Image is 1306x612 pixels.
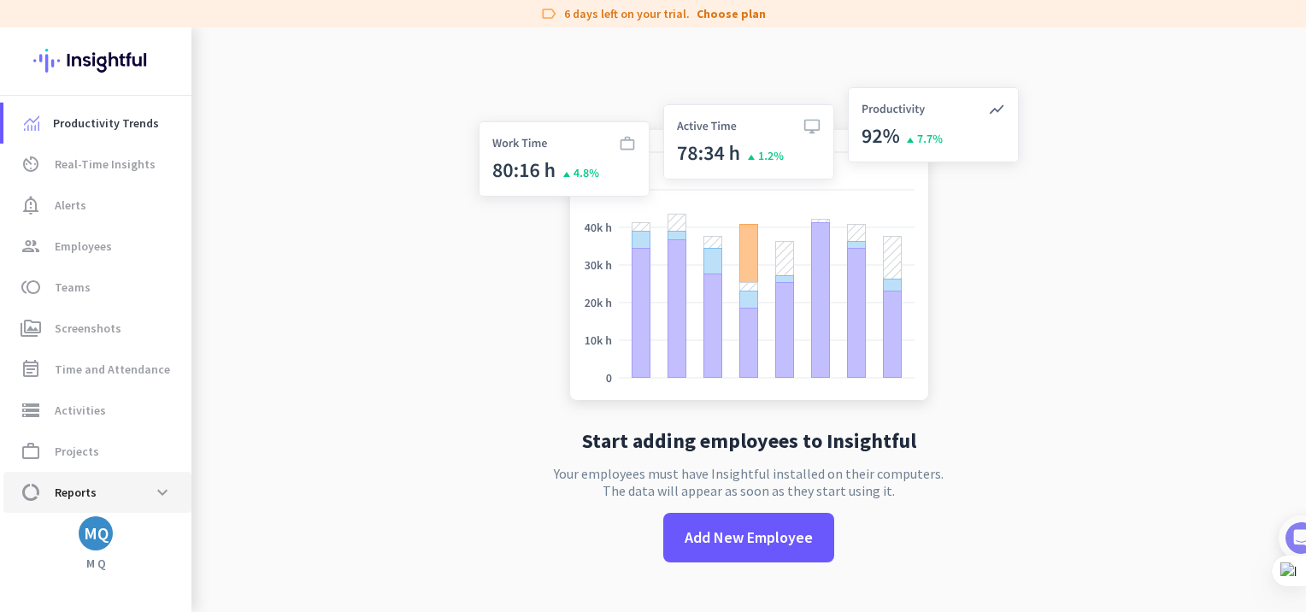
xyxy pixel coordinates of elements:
[55,236,112,256] span: Employees
[21,482,41,503] i: data_usage
[84,525,109,542] div: MQ
[21,359,41,380] i: event_note
[53,113,159,133] span: Productivity Trends
[3,349,191,390] a: event_noteTime and Attendance
[685,527,813,549] span: Add New Employee
[3,185,191,226] a: notification_importantAlerts
[3,308,191,349] a: perm_mediaScreenshots
[55,359,170,380] span: Time and Attendance
[24,115,39,131] img: menu-item
[3,226,191,267] a: groupEmployees
[21,195,41,215] i: notification_important
[55,154,156,174] span: Real-Time Insights
[582,431,916,451] h2: Start adding employees to Insightful
[21,154,41,174] i: av_timer
[55,441,99,462] span: Projects
[3,144,191,185] a: av_timerReal-Time Insights
[55,195,86,215] span: Alerts
[21,236,41,256] i: group
[466,77,1032,417] img: no-search-results
[55,318,121,338] span: Screenshots
[21,318,41,338] i: perm_media
[33,27,158,94] img: Insightful logo
[21,277,41,297] i: toll
[3,390,191,431] a: storageActivities
[55,482,97,503] span: Reports
[3,513,191,554] a: settingsSettings
[147,477,178,508] button: expand_more
[3,472,191,513] a: data_usageReportsexpand_more
[55,277,91,297] span: Teams
[55,400,106,421] span: Activities
[663,513,834,562] button: Add New Employee
[3,103,191,144] a: menu-itemProductivity Trends
[554,465,944,499] p: Your employees must have Insightful installed on their computers. The data will appear as soon as...
[21,400,41,421] i: storage
[3,431,191,472] a: work_outlineProjects
[21,441,41,462] i: work_outline
[3,267,191,308] a: tollTeams
[540,5,557,22] i: label
[697,5,766,22] a: Choose plan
